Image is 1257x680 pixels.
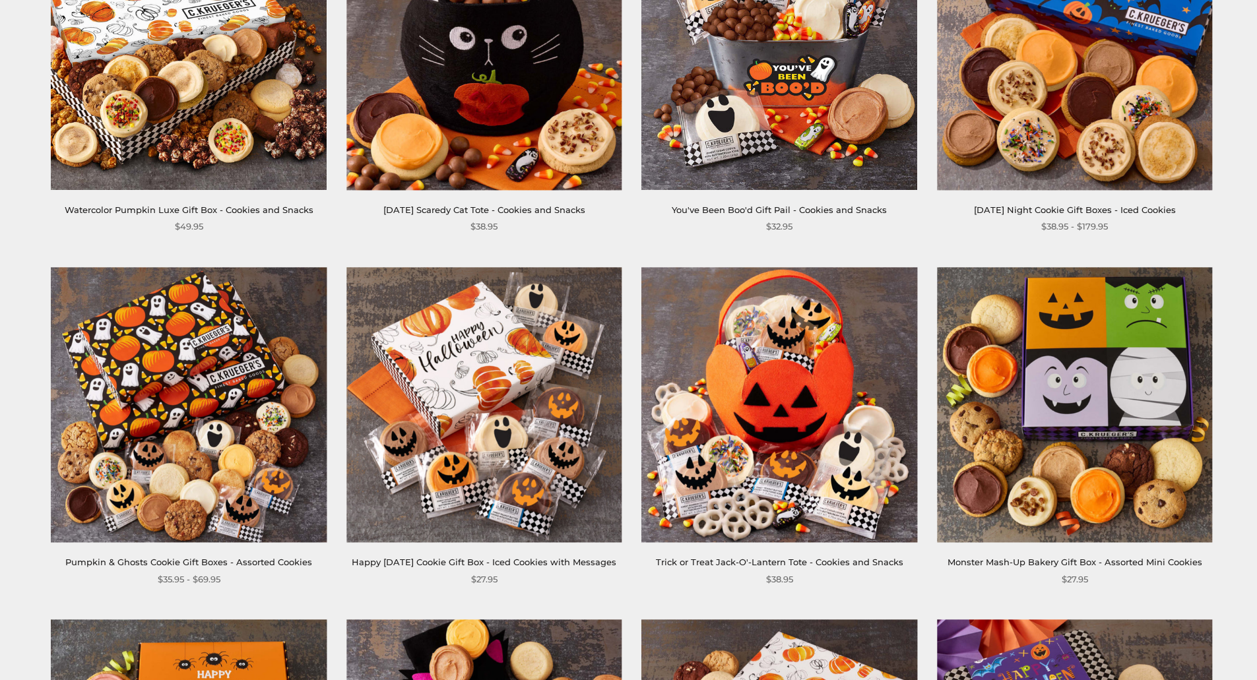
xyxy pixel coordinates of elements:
[65,557,312,567] a: Pumpkin & Ghosts Cookie Gift Boxes - Assorted Cookies
[352,557,616,567] a: Happy [DATE] Cookie Gift Box - Iced Cookies with Messages
[470,220,498,233] span: $38.95
[937,267,1212,542] img: Monster Mash-Up Bakery Gift Box - Assorted Mini Cookies
[642,267,917,542] img: Trick or Treat Jack-O'-Lantern Tote - Cookies and Snacks
[766,572,793,586] span: $38.95
[51,267,327,542] img: Pumpkin & Ghosts Cookie Gift Boxes - Assorted Cookies
[346,267,622,542] img: Happy Halloween Cookie Gift Box - Iced Cookies with Messages
[656,557,903,567] a: Trick or Treat Jack-O'-Lantern Tote - Cookies and Snacks
[175,220,203,233] span: $49.95
[383,204,585,215] a: [DATE] Scaredy Cat Tote - Cookies and Snacks
[65,204,313,215] a: Watercolor Pumpkin Luxe Gift Box - Cookies and Snacks
[158,572,220,586] span: $35.95 - $69.95
[766,220,792,233] span: $32.95
[948,557,1202,567] a: Monster Mash-Up Bakery Gift Box - Assorted Mini Cookies
[974,204,1176,215] a: [DATE] Night Cookie Gift Boxes - Iced Cookies
[672,204,887,215] a: You've Been Boo'd Gift Pail - Cookies and Snacks
[1062,572,1088,586] span: $27.95
[471,572,498,586] span: $27.95
[1041,220,1108,233] span: $38.95 - $179.95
